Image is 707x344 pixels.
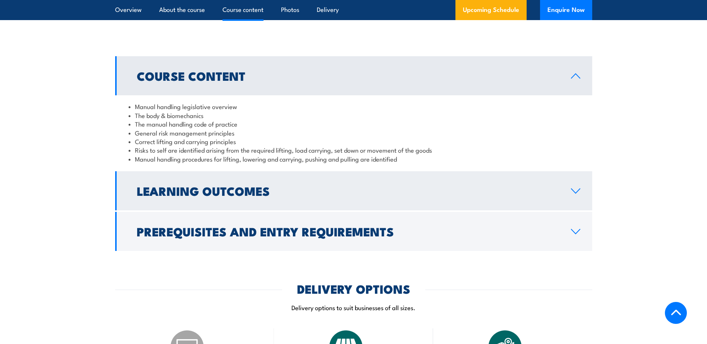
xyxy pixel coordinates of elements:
h2: Prerequisites and Entry Requirements [137,226,559,236]
h2: Learning Outcomes [137,185,559,196]
li: The manual handling code of practice [129,120,579,128]
h2: DELIVERY OPTIONS [297,283,410,294]
li: General risk management principles [129,128,579,137]
a: Course Content [115,56,592,95]
p: Delivery options to suit businesses of all sizes. [115,303,592,312]
li: The body & biomechanics [129,111,579,120]
li: Manual handling legislative overview [129,102,579,111]
h2: Course Content [137,70,559,81]
li: Manual handling procedures for lifting, lowering and carrying, pushing and pulling are identified [129,155,579,163]
li: Correct lifting and carrying principles [129,137,579,146]
a: Learning Outcomes [115,171,592,210]
li: Risks to self are identified arising from the required lifting, load carrying, set down or moveme... [129,146,579,154]
a: Prerequisites and Entry Requirements [115,212,592,251]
